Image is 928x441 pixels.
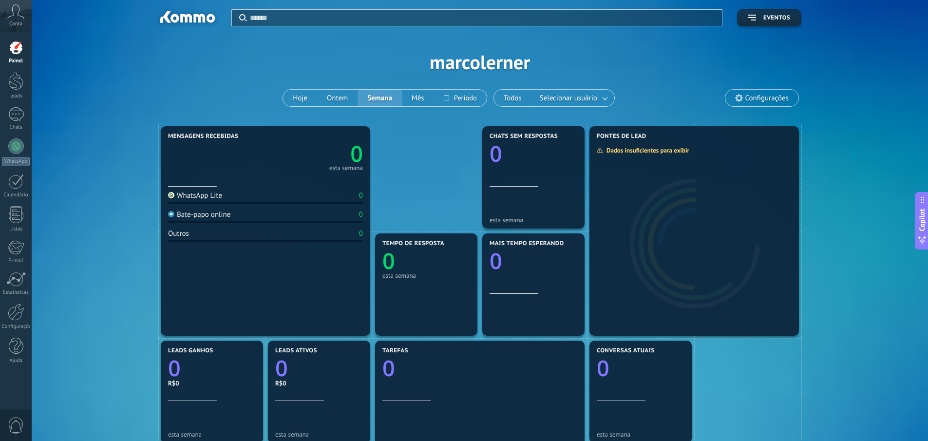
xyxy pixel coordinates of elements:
[2,324,30,330] div: Configurações
[9,21,22,27] span: Conta
[538,92,599,105] span: Selecionar usuário
[2,157,30,166] div: WhatsApp
[2,93,30,99] div: Leads
[2,58,30,64] div: Painel
[2,226,30,232] div: Listas
[275,431,363,438] div: esta semana
[359,210,363,219] div: 0
[2,358,30,364] div: Ajuda
[597,353,609,383] text: 0
[168,210,230,219] div: Bate-papo online
[358,90,402,106] button: Semana
[597,133,646,140] span: Fontes de lead
[490,133,558,140] span: Chats sem respostas
[490,246,502,276] text: 0
[168,353,256,383] a: 0
[382,272,470,279] div: esta semana
[597,347,655,354] span: Conversas atuais
[283,90,317,106] button: Hoje
[275,353,288,383] text: 0
[382,353,577,383] a: 0
[2,289,30,296] div: Estatísticas
[402,90,434,106] button: Mês
[168,431,256,438] div: esta semana
[168,229,189,238] div: Outros
[168,192,174,198] img: WhatsApp Lite
[275,379,363,387] div: R$0
[763,15,790,21] span: Eventos
[382,246,395,276] text: 0
[168,211,174,217] img: Bate-papo online
[329,166,363,171] div: esta semana
[168,379,256,387] div: R$0
[490,139,502,169] text: 0
[597,431,684,438] div: esta semana
[382,353,395,383] text: 0
[317,90,358,106] button: Ontem
[382,347,408,354] span: Tarefas
[275,353,363,383] a: 0
[2,258,30,264] div: E-mail
[490,240,564,247] span: Mais tempo esperando
[2,192,30,198] div: Calendário
[382,240,444,247] span: Tempo de resposta
[745,94,789,102] span: Configurações
[359,229,363,238] div: 0
[265,139,363,169] a: 0
[494,90,531,106] button: Todos
[168,347,213,354] span: Leads ganhos
[596,146,696,154] div: Dados insuficientes para exibir
[434,90,487,106] button: Período
[531,90,614,106] button: Selecionar usuário
[490,216,577,224] div: esta semana
[737,9,801,26] button: Eventos
[275,347,317,354] span: Leads ativos
[168,353,181,383] text: 0
[168,191,222,200] div: WhatsApp Lite
[2,124,30,131] div: Chats
[350,139,363,169] text: 0
[917,209,927,231] span: Copilot
[168,133,238,140] span: Mensagens recebidas
[359,191,363,200] div: 0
